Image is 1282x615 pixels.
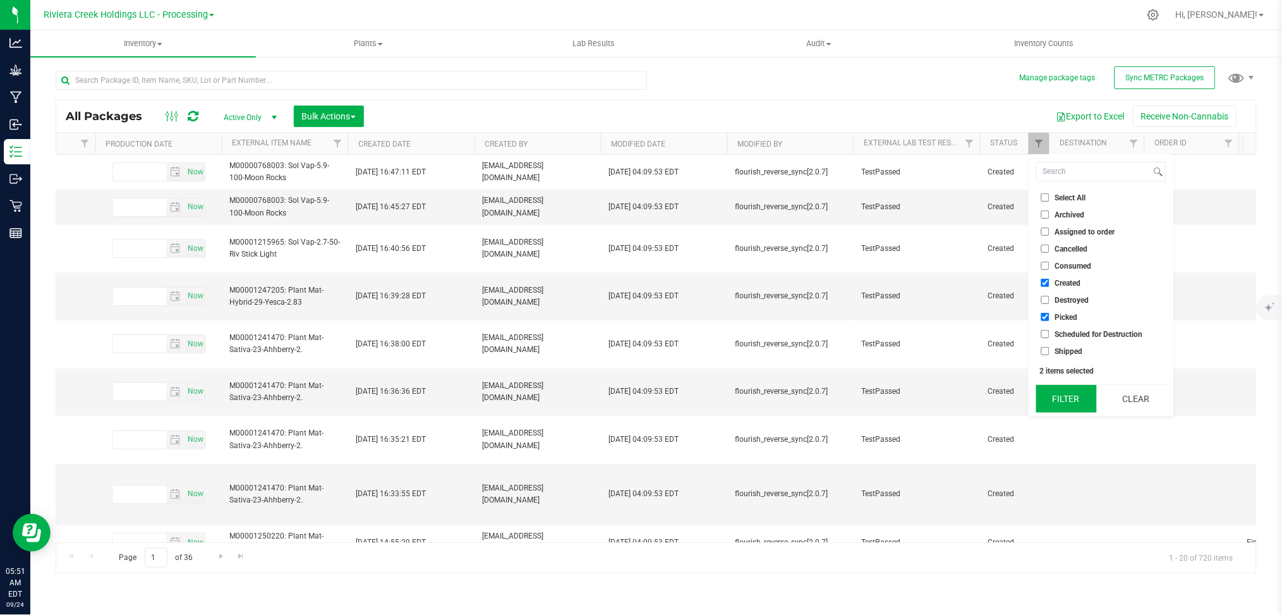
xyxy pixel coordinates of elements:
[861,537,972,549] span: TestPassed
[302,111,356,121] span: Bulk Actions
[990,138,1017,147] a: Status
[482,380,593,404] span: [EMAIL_ADDRESS][DOMAIN_NAME]
[166,198,184,216] span: select
[735,488,846,500] span: flourish_reverse_sync[2.0.7]
[1036,385,1097,413] button: Filter
[608,386,679,398] span: [DATE] 04:09:53 EDT
[145,548,167,568] input: 1
[735,434,846,446] span: flourish_reverse_sync[2.0.7]
[1055,211,1085,219] span: Archived
[861,201,972,213] span: TestPassed
[1055,245,1088,253] span: Cancelled
[66,109,155,123] span: All Packages
[166,240,184,257] span: select
[1041,279,1049,287] input: Created
[1041,330,1049,338] input: Scheduled for Destruction
[482,284,593,308] span: [EMAIL_ADDRESS][DOMAIN_NAME]
[608,537,679,549] span: [DATE] 04:09:53 EDT
[1106,385,1166,413] button: Clear
[707,38,931,49] span: Audit
[482,160,593,184] span: [EMAIL_ADDRESS][DOMAIN_NAME]
[608,201,679,213] span: [DATE] 04:09:53 EDT
[229,332,341,356] span: M00001241470: Plant Mat-Sativa-23-Ahhberry-2.
[9,227,22,240] inline-svg: Reports
[482,332,593,356] span: [EMAIL_ADDRESS][DOMAIN_NAME]
[257,38,481,49] span: Plants
[184,383,205,401] span: select
[482,195,593,219] span: [EMAIL_ADDRESS][DOMAIN_NAME]
[356,386,426,398] span: [DATE] 16:36:36 EDT
[998,38,1091,49] span: Inventory Counts
[327,133,348,154] a: Filter
[166,383,184,401] span: select
[608,488,679,500] span: [DATE] 04:09:53 EDT
[861,243,972,255] span: TestPassed
[13,514,51,552] iframe: Resource center
[611,140,665,149] a: Modified Date
[256,30,481,57] a: Plants
[184,335,206,353] span: Set Current date
[1020,73,1096,83] button: Manage package tags
[184,382,206,401] span: Set Current date
[1041,262,1049,270] input: Consumed
[1029,133,1049,154] a: Filter
[735,166,846,178] span: flourish_reverse_sync[2.0.7]
[166,335,184,353] span: select
[1055,194,1086,202] span: Select All
[1115,66,1216,89] button: Sync METRC Packages
[1176,9,1258,20] span: Hi, [PERSON_NAME]!
[9,91,22,104] inline-svg: Manufacturing
[988,338,1042,350] span: Created
[988,488,1042,500] span: Created
[482,427,593,451] span: [EMAIL_ADDRESS][DOMAIN_NAME]
[1055,296,1089,304] span: Destroyed
[229,284,341,308] span: M00001247205: Plant Mat-Hybrid-29-Yesca-2.83
[1037,162,1151,181] input: Search
[988,201,1042,213] span: Created
[9,173,22,185] inline-svg: Outbound
[166,288,184,305] span: select
[1041,228,1049,236] input: Assigned to order
[229,195,341,219] span: M00000768003: Sol Vap-5.9-100-Moon Rocks
[232,548,250,565] a: Go to the last page
[30,38,256,49] span: Inventory
[184,431,205,449] span: select
[481,30,706,57] a: Lab Results
[184,335,205,353] span: select
[356,434,426,446] span: [DATE] 16:35:21 EDT
[864,138,963,147] a: External Lab Test Result
[1041,296,1049,304] input: Destroyed
[482,530,593,554] span: [EMAIL_ADDRESS][DOMAIN_NAME]
[108,548,203,568] span: Page of 36
[1055,262,1092,270] span: Consumed
[735,537,846,549] span: flourish_reverse_sync[2.0.7]
[229,530,341,554] span: M00001250220: Plant Mat-Indica-21-Lost River-
[184,198,205,216] span: select
[988,243,1042,255] span: Created
[294,106,364,127] button: Bulk Actions
[356,166,426,178] span: [DATE] 16:47:11 EDT
[988,290,1042,302] span: Created
[735,243,846,255] span: flourish_reverse_sync[2.0.7]
[184,163,206,181] span: Set Current date
[184,240,206,258] span: Set Current date
[75,133,95,154] a: Filter
[229,482,341,506] span: M00001241470: Plant Mat-Sativa-23-Ahhberry-2.
[988,434,1042,446] span: Created
[9,145,22,158] inline-svg: Inventory
[735,386,846,398] span: flourish_reverse_sync[2.0.7]
[9,37,22,49] inline-svg: Analytics
[9,64,22,76] inline-svg: Grow
[959,133,980,154] a: Filter
[608,434,679,446] span: [DATE] 04:09:53 EDT
[988,386,1042,398] span: Created
[166,431,184,449] span: select
[106,140,172,149] a: Production Date
[6,566,25,600] p: 05:51 AM EDT
[1159,548,1243,567] span: 1 - 20 of 720 items
[931,30,1157,57] a: Inventory Counts
[6,600,25,609] p: 09/24
[212,548,230,565] a: Go to the next page
[482,482,593,506] span: [EMAIL_ADDRESS][DOMAIN_NAME]
[229,380,341,404] span: M00001241470: Plant Mat-Sativa-23-Ahhberry-2.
